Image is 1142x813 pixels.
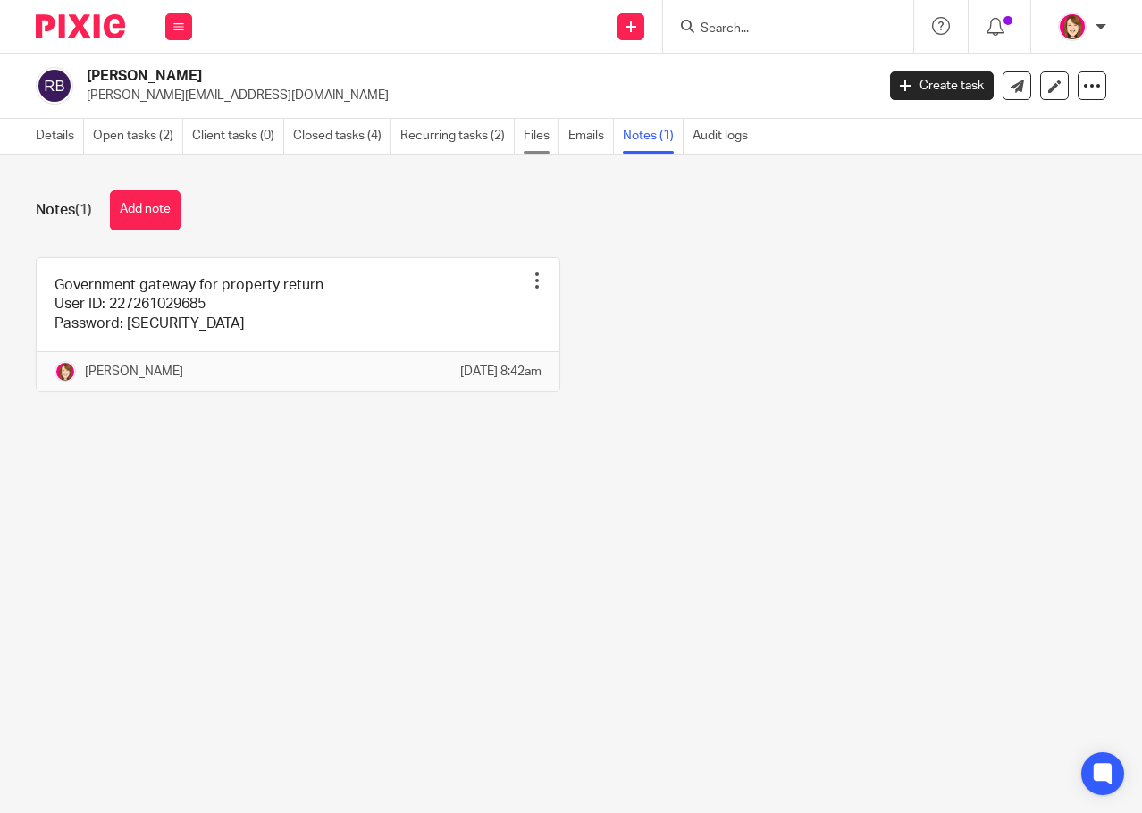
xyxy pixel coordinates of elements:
h2: [PERSON_NAME] [87,67,708,86]
a: Create task [890,71,994,100]
img: Katherine%20-%20Pink%20cartoon.png [1058,13,1087,41]
a: Files [524,119,559,154]
span: (1) [75,203,92,217]
a: Emails [568,119,614,154]
a: Client tasks (0) [192,119,284,154]
h1: Notes [36,201,92,220]
button: Add note [110,190,181,230]
p: [DATE] 8:42am [460,363,542,381]
input: Search [699,21,860,38]
a: Closed tasks (4) [293,119,391,154]
a: Notes (1) [623,119,684,154]
a: Details [36,119,84,154]
p: [PERSON_NAME][EMAIL_ADDRESS][DOMAIN_NAME] [87,87,863,105]
a: Audit logs [693,119,757,154]
img: Katherine%20-%20Pink%20cartoon.png [55,361,76,382]
img: Pixie [36,14,125,38]
img: svg%3E [36,67,73,105]
a: Open tasks (2) [93,119,183,154]
a: Recurring tasks (2) [400,119,515,154]
p: [PERSON_NAME] [85,363,183,381]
